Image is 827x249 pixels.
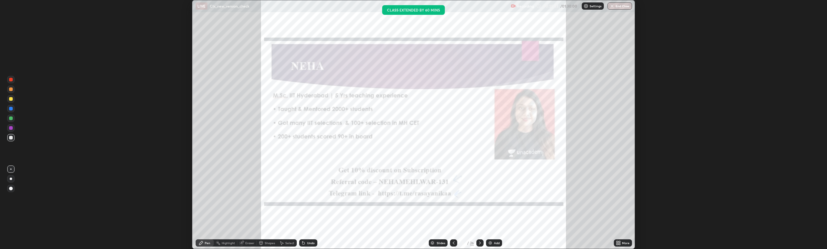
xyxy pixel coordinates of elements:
[494,241,500,244] div: Add
[607,2,632,10] button: End Class
[467,241,469,245] div: /
[265,241,275,244] div: Shapes
[285,241,294,244] div: Select
[205,241,210,244] div: Pen
[470,240,474,246] div: 26
[517,4,534,8] p: Recording
[437,241,445,244] div: Slides
[222,241,235,244] div: Highlight
[610,4,614,8] img: end-class-cross
[584,4,588,8] img: class-settings-icons
[307,241,315,244] div: Undo
[590,5,601,8] p: Settings
[622,241,630,244] div: More
[245,241,254,244] div: Eraser
[488,241,493,245] img: add-slide-button
[511,4,516,8] img: recording.375f2c34.svg
[197,4,206,8] p: LIVE
[210,4,249,8] p: Clx_new_version_check
[460,241,466,245] div: 5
